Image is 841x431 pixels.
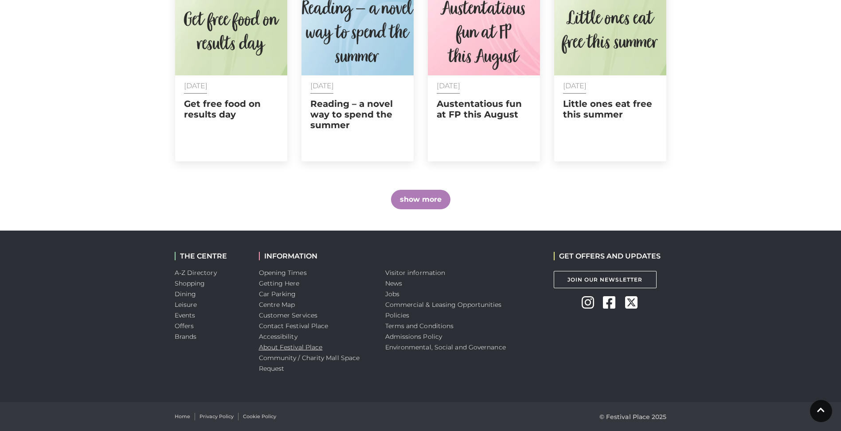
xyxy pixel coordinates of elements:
[175,333,197,341] a: Brands
[385,333,442,341] a: Admissions Policy
[385,343,506,351] a: Environmental, Social and Governance
[385,301,502,309] a: Commercial & Leasing Opportunities
[599,411,667,422] p: © Festival Place 2025
[259,343,323,351] a: About Festival Place
[175,301,197,309] a: Leisure
[259,354,360,372] a: Community / Charity Mall Space Request
[385,311,410,319] a: Policies
[175,413,190,420] a: Home
[175,311,196,319] a: Events
[554,271,657,288] a: Join Our Newsletter
[184,82,278,90] p: [DATE]
[259,252,372,260] h2: INFORMATION
[259,301,295,309] a: Centre Map
[385,290,399,298] a: Jobs
[554,252,661,260] h2: GET OFFERS AND UPDATES
[175,322,194,330] a: Offers
[385,322,454,330] a: Terms and Conditions
[199,413,234,420] a: Privacy Policy
[243,413,276,420] a: Cookie Policy
[259,322,329,330] a: Contact Festival Place
[563,82,657,90] p: [DATE]
[259,279,300,287] a: Getting Here
[385,279,402,287] a: News
[385,269,446,277] a: Visitor information
[175,269,217,277] a: A-Z Directory
[175,279,205,287] a: Shopping
[437,98,531,120] h2: Austentatious fun at FP this August
[175,290,196,298] a: Dining
[310,82,405,90] p: [DATE]
[175,252,246,260] h2: THE CENTRE
[259,290,296,298] a: Car Parking
[184,98,278,120] h2: Get free food on results day
[391,190,450,209] button: show more
[259,269,307,277] a: Opening Times
[259,333,297,341] a: Accessibility
[259,311,318,319] a: Customer Services
[437,82,531,90] p: [DATE]
[310,98,405,130] h2: Reading – a novel way to spend the summer
[563,98,657,120] h2: Little ones eat free this summer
